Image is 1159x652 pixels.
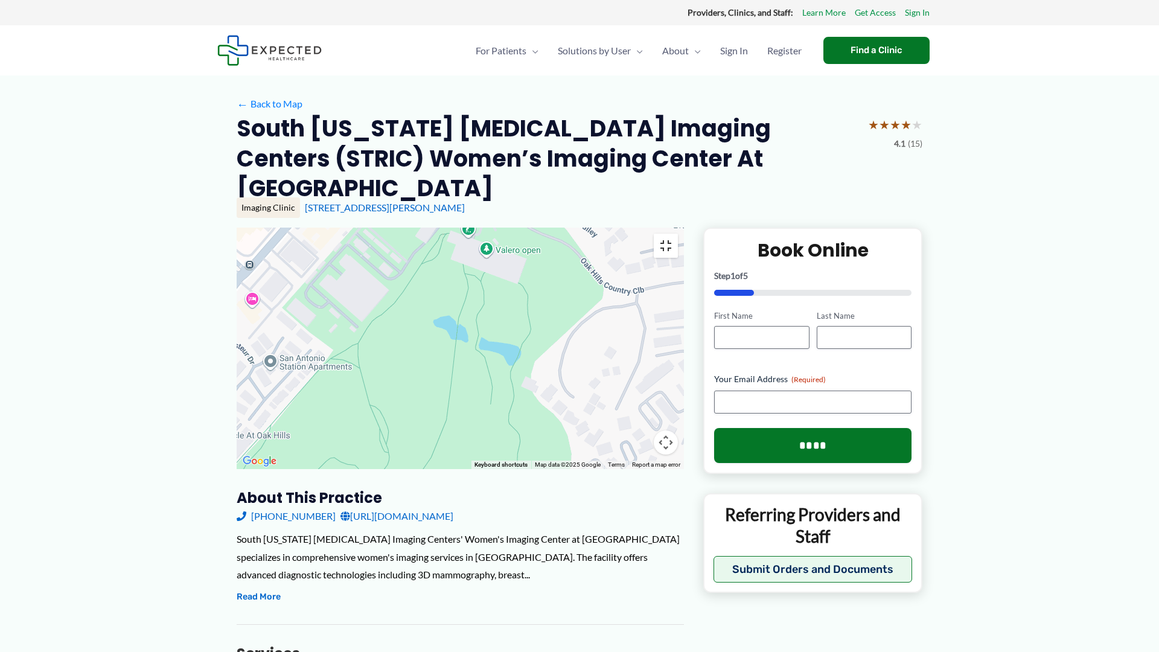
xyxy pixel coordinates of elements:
[905,5,930,21] a: Sign In
[305,202,465,213] a: [STREET_ADDRESS][PERSON_NAME]
[237,197,300,218] div: Imaging Clinic
[758,30,811,72] a: Register
[689,30,701,72] span: Menu Toggle
[654,430,678,455] button: Map camera controls
[714,503,912,548] p: Referring Providers and Staff
[714,272,912,280] p: Step of
[710,30,758,72] a: Sign In
[901,113,912,136] span: ★
[868,113,879,136] span: ★
[476,30,526,72] span: For Patients
[714,556,912,583] button: Submit Orders and Documents
[890,113,901,136] span: ★
[662,30,689,72] span: About
[237,530,684,584] div: South [US_STATE] [MEDICAL_DATA] Imaging Centers' Women's Imaging Center at [GEOGRAPHIC_DATA] spec...
[240,453,279,469] img: Google
[632,461,680,468] a: Report a map error
[548,30,653,72] a: Solutions by UserMenu Toggle
[526,30,538,72] span: Menu Toggle
[474,461,528,469] button: Keyboard shortcuts
[855,5,896,21] a: Get Access
[535,461,601,468] span: Map data ©2025 Google
[466,30,811,72] nav: Primary Site Navigation
[237,590,281,604] button: Read More
[894,136,905,152] span: 4.1
[767,30,802,72] span: Register
[743,270,748,281] span: 5
[237,95,302,113] a: ←Back to Map
[240,453,279,469] a: Open this area in Google Maps (opens a new window)
[912,113,922,136] span: ★
[653,30,710,72] a: AboutMenu Toggle
[791,375,826,384] span: (Required)
[237,488,684,507] h3: About this practice
[908,136,922,152] span: (15)
[237,507,336,525] a: [PHONE_NUMBER]
[823,37,930,64] a: Find a Clinic
[608,461,625,468] a: Terms (opens in new tab)
[714,373,912,385] label: Your Email Address
[714,238,912,262] h2: Book Online
[340,507,453,525] a: [URL][DOMAIN_NAME]
[237,113,858,203] h2: South [US_STATE] [MEDICAL_DATA] Imaging Centers (STRIC) Women’s Imaging Center at [GEOGRAPHIC_DATA]
[654,234,678,258] button: Toggle fullscreen view
[217,35,322,66] img: Expected Healthcare Logo - side, dark font, small
[237,98,248,110] span: ←
[714,310,809,322] label: First Name
[466,30,548,72] a: For PatientsMenu Toggle
[817,310,912,322] label: Last Name
[802,5,846,21] a: Learn More
[631,30,643,72] span: Menu Toggle
[558,30,631,72] span: Solutions by User
[688,7,793,18] strong: Providers, Clinics, and Staff:
[730,270,735,281] span: 1
[720,30,748,72] span: Sign In
[879,113,890,136] span: ★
